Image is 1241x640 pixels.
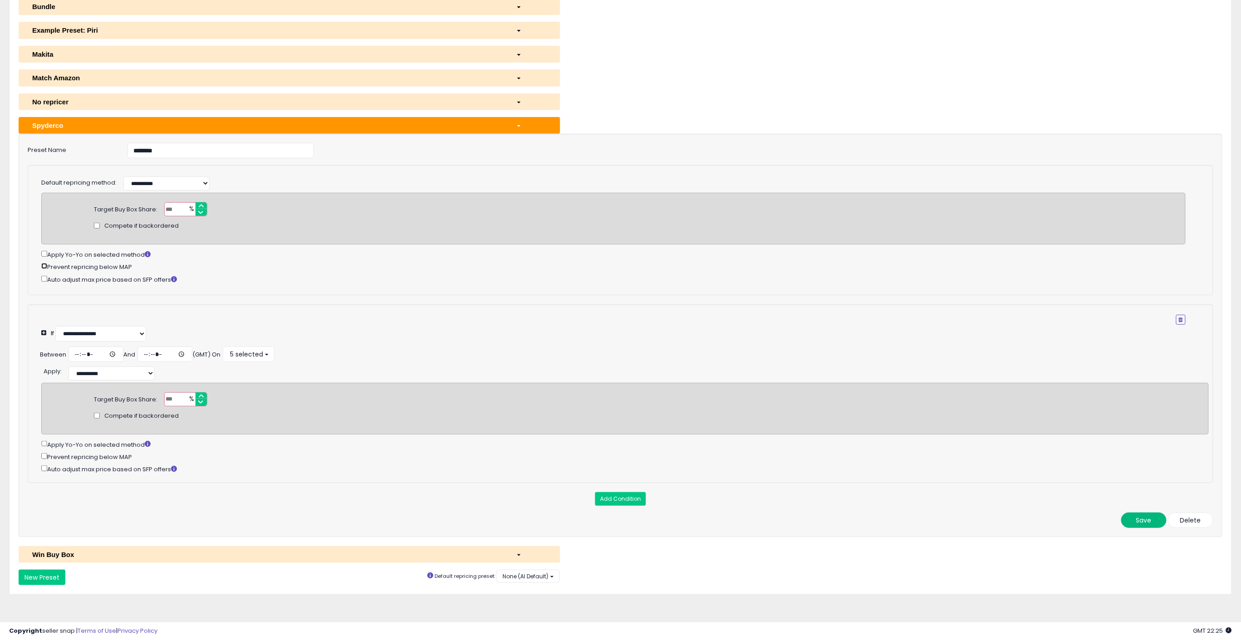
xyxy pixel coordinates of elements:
div: Apply Yo-Yo on selected method [41,439,1209,449]
button: Spyderco [19,117,560,134]
div: seller snap | | [9,627,157,635]
div: No repricer [25,97,509,107]
div: (GMT) On [192,351,220,359]
button: Add Condition [595,492,646,506]
button: 5 selected [223,347,274,362]
button: None (AI Default) [497,570,560,583]
button: Win Buy Box [19,546,560,563]
span: % [184,393,198,406]
div: Match Amazon [25,73,509,83]
button: Makita [19,46,560,63]
div: And [123,351,135,359]
span: None (AI Default) [503,572,548,580]
div: Spyderco [25,121,509,130]
div: Target Buy Box Share: [94,392,157,404]
div: Makita [25,49,509,59]
button: No repricer [19,93,560,110]
div: Auto adjust max price based on SFP offers [41,274,1186,284]
label: Default repricing method: [41,179,117,187]
small: Default repricing preset: [435,572,495,580]
div: Bundle [25,2,509,11]
span: Compete if backordered [104,412,179,420]
i: Remove Condition [1179,317,1183,322]
label: Preset Name [21,143,121,155]
span: 5 selected [229,350,263,359]
span: Apply [44,367,60,376]
a: Privacy Policy [117,626,157,635]
button: Save [1121,513,1167,528]
div: Example Preset: Piri [25,25,509,35]
div: Target Buy Box Share: [94,202,157,214]
div: : [44,364,62,376]
div: Win Buy Box [25,550,509,559]
strong: Copyright [9,626,42,635]
div: Prevent repricing below MAP [41,451,1209,461]
button: New Preset [19,570,65,585]
button: Delete [1168,513,1213,528]
div: Prevent repricing below MAP [41,261,1186,271]
span: Compete if backordered [104,222,179,230]
a: Terms of Use [78,626,116,635]
button: Example Preset: Piri [19,22,560,39]
span: % [184,203,198,216]
div: Apply Yo-Yo on selected method [41,249,1186,259]
span: 2025-10-14 22:25 GMT [1193,626,1232,635]
div: Between [40,351,66,359]
button: Match Amazon [19,69,560,86]
div: Auto adjust max price based on SFP offers [41,464,1209,474]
